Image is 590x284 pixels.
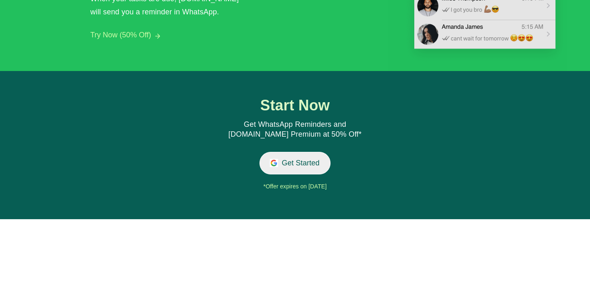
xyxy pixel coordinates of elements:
h1: Start Now [219,97,371,114]
button: Get Started [259,152,331,174]
img: arrow [155,34,160,39]
div: Get WhatsApp Reminders and [DOMAIN_NAME] Premium at 50% Off* [219,120,371,140]
button: Try Now (50% Off) [90,31,151,39]
div: *Offer expires on [DATE] [176,181,414,193]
